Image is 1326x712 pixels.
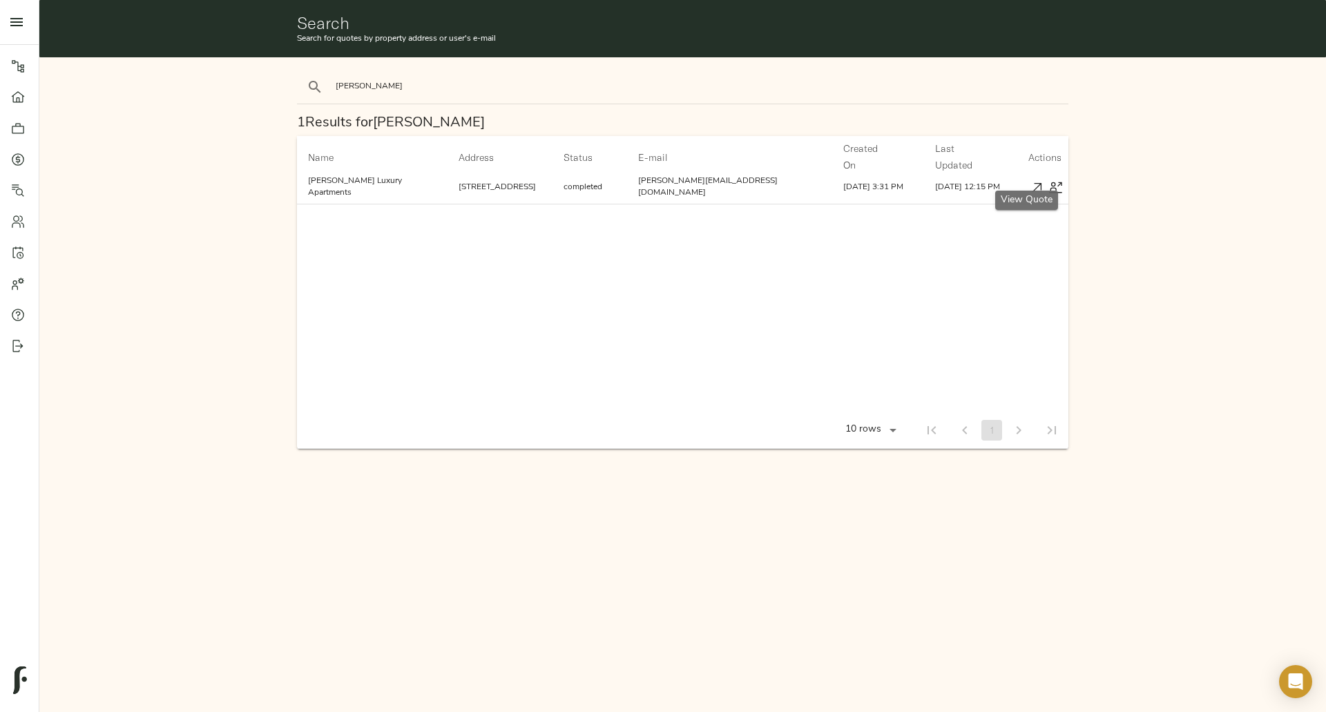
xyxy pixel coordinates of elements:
span: Address [459,149,512,166]
td: [STREET_ADDRESS] [448,171,552,204]
h1: Search [297,13,1069,32]
span: First Page [915,423,948,436]
td: [PERSON_NAME][EMAIL_ADDRESS][DOMAIN_NAME] [627,171,832,204]
div: Created On [843,140,890,173]
div: E-mail [638,149,668,166]
button: search [300,72,330,102]
span: Name [308,149,352,166]
span: Last Updated [935,140,1008,173]
input: search [336,77,570,96]
div: Name [308,149,334,166]
div: Open Intercom Messenger [1279,665,1312,698]
button: View User [1046,178,1065,197]
div: 10 rows [836,420,901,441]
p: Search for quotes by property address or user's e-mail [297,32,1069,45]
div: Address [459,149,494,166]
span: Previous Page [948,423,981,436]
div: 10 rows [842,424,885,436]
h3: 1 Results for [PERSON_NAME] [297,115,1069,131]
span: E-mail [638,149,686,166]
span: Next Page [1002,423,1035,436]
span: Created On [843,140,907,173]
div: Last Updated [935,140,990,173]
span: Last Page [1035,423,1068,436]
div: Status [564,149,593,166]
td: [PERSON_NAME] Luxury Apartments [297,171,448,204]
td: completed [552,171,627,204]
span: Status [564,149,611,166]
td: [DATE] 12:15 PM [924,171,1024,204]
td: [DATE] 3:31 PM [832,171,924,204]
